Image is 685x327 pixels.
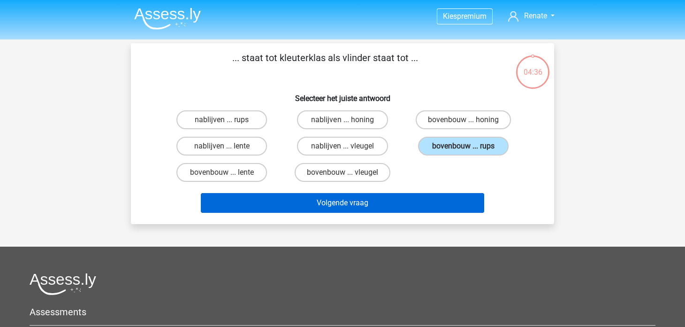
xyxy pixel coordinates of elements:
[457,12,487,21] span: premium
[297,110,388,129] label: nablijven ... honing
[176,137,267,156] label: nablijven ... lente
[524,11,547,20] span: Renate
[30,273,96,295] img: Assessly logo
[515,54,550,78] div: 04:36
[504,10,558,22] a: Renate
[418,137,509,156] label: bovenbouw ... rups
[134,8,201,30] img: Assessly
[443,12,457,21] span: Kies
[297,137,388,156] label: nablijven ... vleugel
[437,10,492,23] a: Kiespremium
[30,306,655,318] h5: Assessments
[416,110,511,129] label: bovenbouw ... honing
[146,51,504,79] p: ... staat tot kleuterklas als vlinder staat tot ...
[176,163,267,182] label: bovenbouw ... lente
[201,193,485,213] button: Volgende vraag
[176,110,267,129] label: nablijven ... rups
[295,163,390,182] label: bovenbouw ... vleugel
[146,86,539,103] h6: Selecteer het juiste antwoord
